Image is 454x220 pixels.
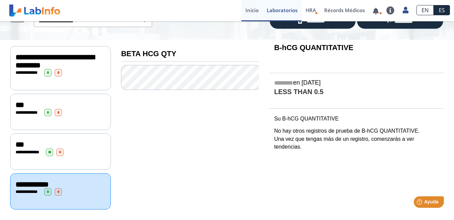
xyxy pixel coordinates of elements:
p: No hay otros registros de prueba de B-hCG QUANTITATIVE. Una vez que tengas más de un registro, co... [274,127,439,151]
p: Su B-hCG QUANTITATIVE [274,115,439,123]
h5: en [DATE] [274,79,439,87]
a: ES [434,5,450,15]
h4: LESS THAN 0.5 [274,88,439,96]
a: EN [416,5,434,15]
b: B-hCG QUANTITATIVE [274,43,354,52]
span: HRA [306,7,316,14]
iframe: Help widget launcher [394,194,447,213]
b: BETA HCG QTY [121,49,176,58]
